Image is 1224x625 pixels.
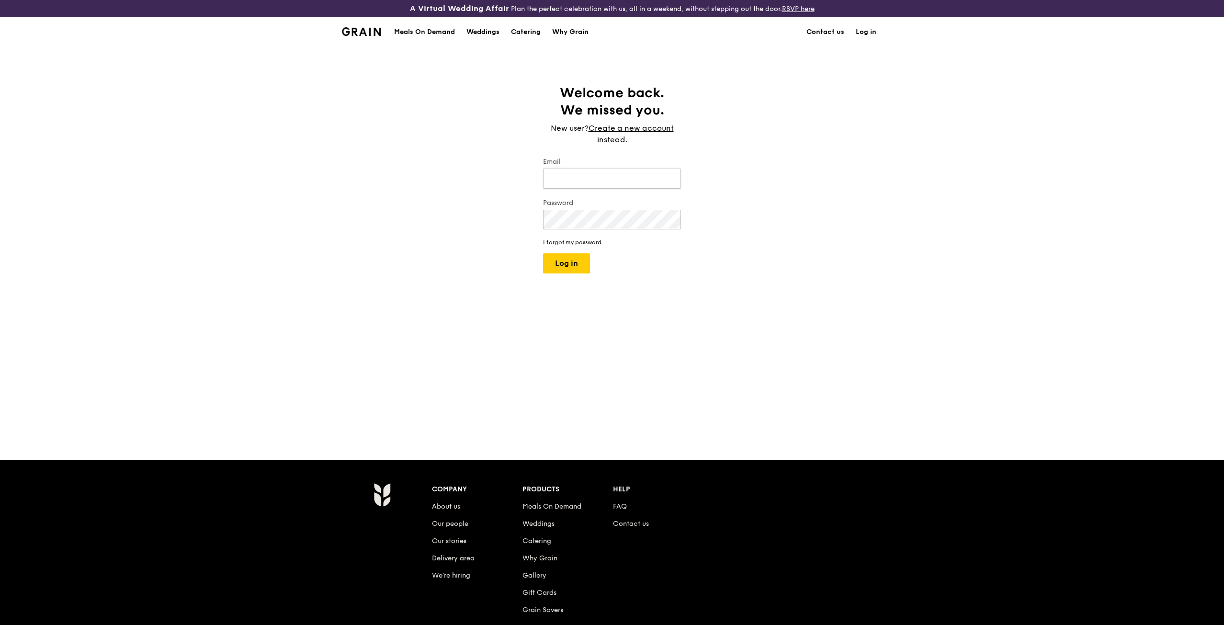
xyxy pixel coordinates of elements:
[543,239,681,246] a: I forgot my password
[522,589,556,597] a: Gift Cards
[589,123,674,134] a: Create a new account
[336,4,888,13] div: Plan the perfect celebration with us, all in a weekend, without stepping out the door.
[342,27,381,36] img: Grain
[522,537,551,545] a: Catering
[551,124,589,133] span: New user?
[522,502,581,511] a: Meals On Demand
[801,18,850,46] a: Contact us
[342,17,381,45] a: GrainGrain
[522,520,555,528] a: Weddings
[410,4,509,13] h3: A Virtual Wedding Affair
[432,537,466,545] a: Our stories
[543,198,681,208] label: Password
[432,571,470,580] a: We’re hiring
[432,554,475,562] a: Delivery area
[543,253,590,273] button: Log in
[522,606,563,614] a: Grain Savers
[505,18,546,46] a: Catering
[466,18,499,46] div: Weddings
[543,84,681,119] h1: Welcome back. We missed you.
[432,520,468,528] a: Our people
[543,157,681,167] label: Email
[511,18,541,46] div: Catering
[522,554,557,562] a: Why Grain
[432,483,522,496] div: Company
[613,520,649,528] a: Contact us
[432,502,460,511] a: About us
[613,483,703,496] div: Help
[850,18,882,46] a: Log in
[522,571,546,580] a: Gallery
[782,5,815,13] a: RSVP here
[394,18,455,46] div: Meals On Demand
[613,502,627,511] a: FAQ
[597,135,627,144] span: instead.
[552,18,589,46] div: Why Grain
[374,483,390,507] img: Grain
[461,18,505,46] a: Weddings
[546,18,594,46] a: Why Grain
[522,483,613,496] div: Products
